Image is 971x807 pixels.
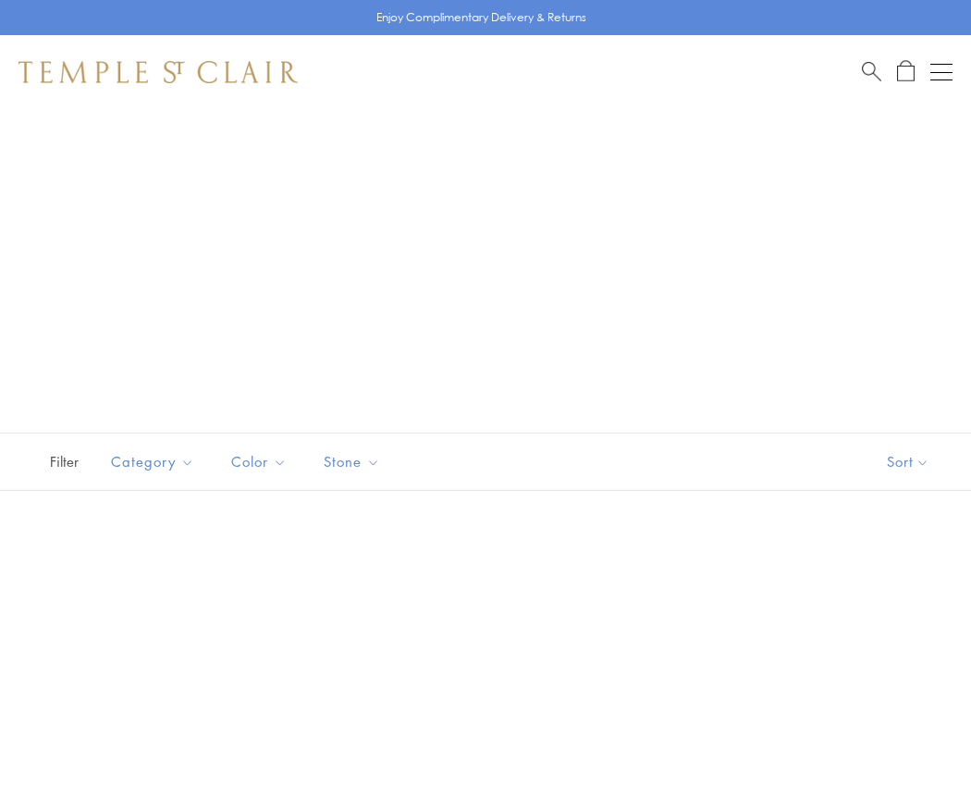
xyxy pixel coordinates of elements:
a: Open Shopping Bag [897,60,915,83]
button: Open navigation [930,61,953,83]
button: Color [217,441,301,483]
span: Category [102,450,208,473]
span: Color [222,450,301,473]
button: Category [97,441,208,483]
a: Search [862,60,881,83]
p: Enjoy Complimentary Delivery & Returns [376,8,586,27]
button: Stone [310,441,394,483]
button: Show sort by [845,434,971,490]
span: Stone [314,450,394,473]
img: Temple St. Clair [18,61,298,83]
